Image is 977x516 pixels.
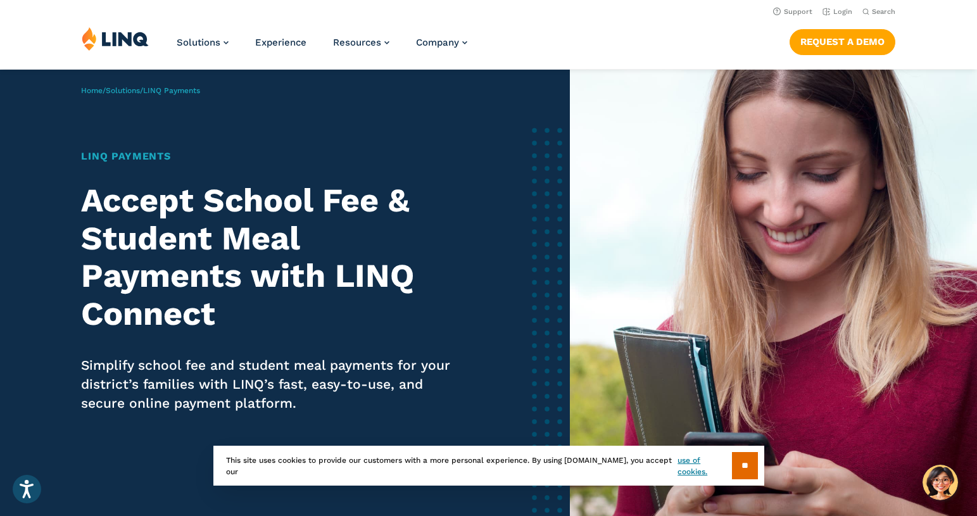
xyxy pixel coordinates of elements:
[177,37,220,48] span: Solutions
[790,27,895,54] nav: Button Navigation
[923,465,958,500] button: Hello, have a question? Let’s chat.
[823,8,852,16] a: Login
[81,182,466,333] h2: Accept School Fee & Student Meal Payments with LINQ Connect
[106,86,140,95] a: Solutions
[790,29,895,54] a: Request a Demo
[177,27,467,68] nav: Primary Navigation
[81,86,103,95] a: Home
[773,8,812,16] a: Support
[82,27,149,51] img: LINQ | K‑12 Software
[213,446,764,486] div: This site uses cookies to provide our customers with a more personal experience. By using [DOMAIN...
[143,86,200,95] span: LINQ Payments
[333,37,381,48] span: Resources
[81,356,466,413] p: Simplify school fee and student meal payments for your district’s families with LINQ’s fast, easy...
[872,8,895,16] span: Search
[333,37,389,48] a: Resources
[416,37,459,48] span: Company
[81,149,466,164] h1: LINQ Payments
[416,37,467,48] a: Company
[81,86,200,95] span: / /
[862,7,895,16] button: Open Search Bar
[177,37,229,48] a: Solutions
[678,455,731,477] a: use of cookies.
[255,37,306,48] a: Experience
